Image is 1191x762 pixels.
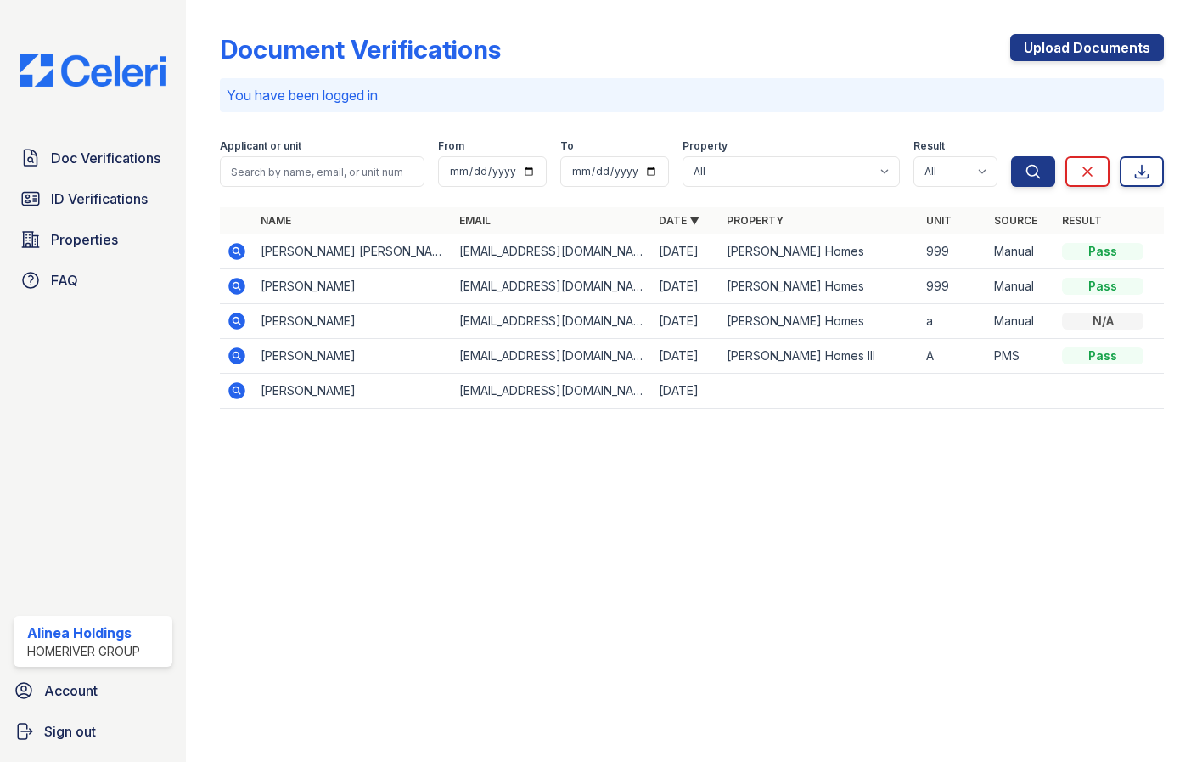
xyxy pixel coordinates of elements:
[560,139,574,153] label: To
[452,374,652,409] td: [EMAIL_ADDRESS][DOMAIN_NAME]
[919,304,987,339] td: a
[14,263,172,297] a: FAQ
[7,714,179,748] a: Sign out
[1062,243,1143,260] div: Pass
[51,229,118,250] span: Properties
[459,214,491,227] a: Email
[720,304,919,339] td: [PERSON_NAME] Homes
[919,339,987,374] td: A
[1010,34,1164,61] a: Upload Documents
[44,721,96,742] span: Sign out
[913,139,945,153] label: Result
[1062,214,1102,227] a: Result
[452,234,652,269] td: [EMAIL_ADDRESS][DOMAIN_NAME]
[652,234,720,269] td: [DATE]
[919,234,987,269] td: 999
[659,214,699,227] a: Date ▼
[220,139,301,153] label: Applicant or unit
[14,223,172,257] a: Properties
[254,374,453,409] td: [PERSON_NAME]
[7,674,179,708] a: Account
[254,234,453,269] td: [PERSON_NAME] [PERSON_NAME]
[27,623,140,643] div: Alinea Holdings
[683,139,728,153] label: Property
[452,269,652,304] td: [EMAIL_ADDRESS][DOMAIN_NAME]
[44,680,98,701] span: Account
[7,54,179,87] img: CE_Logo_Blue-a8612792a0a2168367f1c8372b55b34899dd931a85d93a1a3d3e32e68fde9ad4.png
[652,374,720,409] td: [DATE]
[1062,347,1143,364] div: Pass
[51,148,160,168] span: Doc Verifications
[227,85,1157,105] p: You have been logged in
[987,339,1055,374] td: PMS
[720,234,919,269] td: [PERSON_NAME] Homes
[254,339,453,374] td: [PERSON_NAME]
[254,269,453,304] td: [PERSON_NAME]
[51,270,78,291] span: FAQ
[220,34,501,65] div: Document Verifications
[994,214,1037,227] a: Source
[254,304,453,339] td: [PERSON_NAME]
[987,269,1055,304] td: Manual
[652,339,720,374] td: [DATE]
[1062,278,1143,295] div: Pass
[652,269,720,304] td: [DATE]
[987,234,1055,269] td: Manual
[261,214,291,227] a: Name
[987,304,1055,339] td: Manual
[452,339,652,374] td: [EMAIL_ADDRESS][DOMAIN_NAME]
[1062,313,1143,330] div: N/A
[14,182,172,216] a: ID Verifications
[27,643,140,660] div: HomeRiver Group
[220,156,424,187] input: Search by name, email, or unit number
[727,214,784,227] a: Property
[14,141,172,175] a: Doc Verifications
[720,339,919,374] td: [PERSON_NAME] Homes III
[720,269,919,304] td: [PERSON_NAME] Homes
[51,189,148,209] span: ID Verifications
[926,214,952,227] a: Unit
[652,304,720,339] td: [DATE]
[438,139,464,153] label: From
[452,304,652,339] td: [EMAIL_ADDRESS][DOMAIN_NAME]
[919,269,987,304] td: 999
